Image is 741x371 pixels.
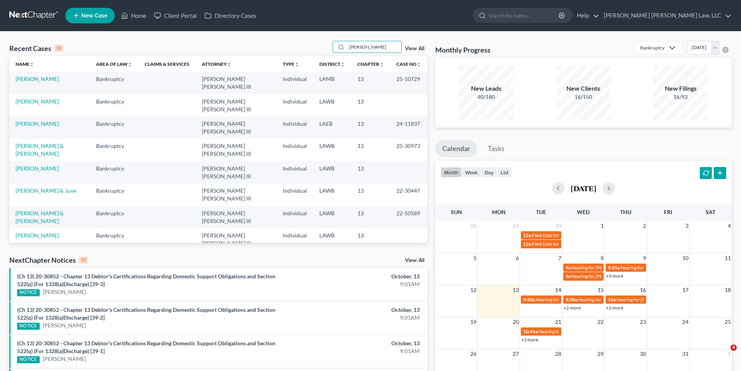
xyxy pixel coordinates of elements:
span: 5 [473,253,477,263]
i: unfold_more [294,62,299,67]
a: (Ch 13) 20-30852 - Chapter 13 Debtor's Certifications Regarding Domestic Support Obligations and ... [17,273,275,287]
a: View All [405,258,424,263]
td: Individual [277,94,313,116]
td: Bankruptcy [90,228,138,250]
a: Home [117,9,150,23]
a: Chapterunfold_more [357,61,384,67]
td: LAWB [313,161,351,183]
td: LAWB [313,94,351,116]
td: 25-10729 [390,72,427,94]
input: Search by name... [347,41,401,53]
div: New Clients [556,84,611,93]
span: 10a [608,297,616,302]
a: (Ch 13) 20-30852 - Chapter 13 Debtor's Certifications Regarding Domestic Support Obligations and ... [17,340,275,354]
span: Hearing for [US_STATE] Safety Association of Timbermen - Self I [536,297,664,302]
div: 40/180 [459,93,513,101]
span: 9:30a [566,297,577,302]
span: Tue [536,209,546,215]
a: [PERSON_NAME] & [PERSON_NAME] [16,142,64,157]
div: October, 13 [291,306,420,314]
th: Claims & Services [138,56,196,72]
td: 13 [351,139,390,161]
span: Sat [706,209,715,215]
span: 27 [512,349,520,359]
span: 20 [512,317,520,327]
td: LAWB [313,206,351,228]
i: unfold_more [340,62,345,67]
td: 22-50589 [390,206,427,228]
h3: Monthly Progress [435,45,490,55]
span: 14 [554,285,562,295]
a: (Ch 13) 20-30852 - Chapter 13 Debtor's Certifications Regarding Domestic Support Obligations and ... [17,306,275,321]
div: 9:01AM [291,314,420,322]
span: Hearing for [PERSON_NAME] [538,329,599,334]
span: 16 [639,285,647,295]
span: 15 [597,285,604,295]
span: Hearing for [PERSON_NAME] [617,297,677,302]
div: NOTICE [17,289,40,296]
td: 13 [351,228,390,250]
span: New Case [81,13,107,19]
a: +2 more [564,305,581,311]
a: +3 more [521,337,538,343]
div: 9:01AM [291,347,420,355]
button: week [462,167,481,178]
span: 4 [727,221,732,230]
span: 17 [681,285,689,295]
div: 10 [79,257,88,264]
div: 10 [54,45,63,52]
td: LAWB [313,139,351,161]
span: 12a [523,232,531,238]
span: Sun [451,209,462,215]
td: Individual [277,116,313,139]
a: [PERSON_NAME] [16,76,59,82]
td: LAWB [313,228,351,250]
a: Calendar [435,140,477,157]
div: NOTICE [17,323,40,330]
a: [PERSON_NAME] [43,288,86,296]
span: 11 [724,253,732,263]
td: [PERSON_NAME] [PERSON_NAME] III [196,183,277,206]
a: View All [405,46,424,51]
td: Bankruptcy [90,206,138,228]
span: Hearing for [US_STATE] Safety Association of Timbermen - Self I [578,297,706,302]
span: 23 [639,317,647,327]
i: unfold_more [379,62,384,67]
td: 13 [351,183,390,206]
div: New Leads [459,84,513,93]
span: 26 [469,349,477,359]
a: [PERSON_NAME] & June [16,187,76,194]
span: 9a [566,265,571,271]
a: Area of Lawunfold_more [96,61,132,67]
td: 13 [351,94,390,116]
div: October, 13 [291,273,420,280]
button: month [441,167,462,178]
span: 10 [681,253,689,263]
div: New Filings [653,84,708,93]
span: 31 [681,349,689,359]
a: [PERSON_NAME] [16,120,59,127]
span: Filed Date for [PERSON_NAME] [532,232,597,238]
td: Individual [277,161,313,183]
span: 19 [469,317,477,327]
a: Nameunfold_more [16,61,34,67]
td: Individual [277,183,313,206]
div: Bankruptcy [640,44,664,51]
span: 29 [512,221,520,230]
span: 7 [557,253,562,263]
button: list [497,167,512,178]
span: Mon [492,209,506,215]
span: 29 [597,349,604,359]
span: Fri [664,209,672,215]
i: unfold_more [417,62,421,67]
div: Recent Cases [9,44,63,53]
span: Hearing for [PERSON_NAME] [571,273,632,279]
span: Hearing for [PERSON_NAME] [571,265,632,271]
td: Bankruptcy [90,116,138,139]
td: Bankruptcy [90,183,138,206]
i: unfold_more [128,62,132,67]
span: 6 [515,253,520,263]
a: [PERSON_NAME] [16,165,59,172]
div: NOTICE [17,356,40,363]
td: 13 [351,206,390,228]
